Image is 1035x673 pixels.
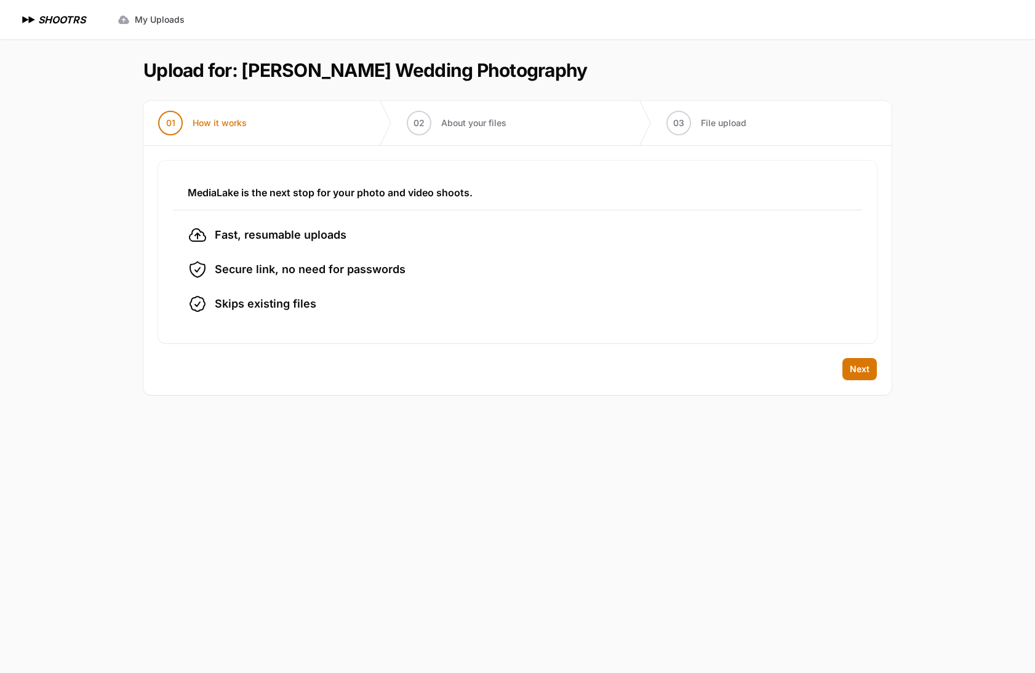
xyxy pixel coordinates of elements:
[701,117,746,129] span: File upload
[193,117,247,129] span: How it works
[215,261,406,278] span: Secure link, no need for passwords
[135,14,185,26] span: My Uploads
[414,117,425,129] span: 02
[166,117,175,129] span: 01
[673,117,684,129] span: 03
[188,185,847,200] h3: MediaLake is the next stop for your photo and video shoots.
[143,59,587,81] h1: Upload for: [PERSON_NAME] Wedding Photography
[110,9,192,31] a: My Uploads
[652,101,761,145] button: 03 File upload
[441,117,506,129] span: About your files
[215,226,346,244] span: Fast, resumable uploads
[842,358,877,380] button: Next
[20,12,86,27] a: SHOOTRS SHOOTRS
[20,12,38,27] img: SHOOTRS
[392,101,521,145] button: 02 About your files
[215,295,316,313] span: Skips existing files
[143,101,262,145] button: 01 How it works
[38,12,86,27] h1: SHOOTRS
[850,363,869,375] span: Next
